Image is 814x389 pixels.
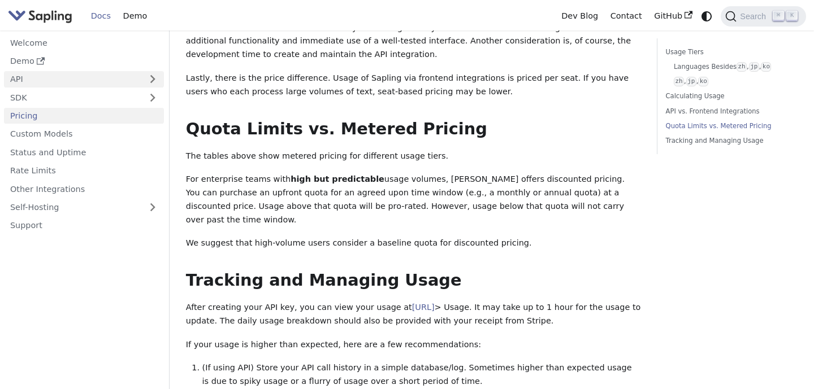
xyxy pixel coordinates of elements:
a: GitHub [648,7,698,25]
a: Custom Models [4,126,164,142]
code: zh [737,62,747,72]
a: Welcome [4,34,164,51]
a: Demo [4,53,164,69]
kbd: K [786,11,798,21]
a: Rate Limits [4,163,164,179]
a: Languages Besideszh,jp,ko [674,62,790,72]
a: Self-Hosting [4,199,164,216]
li: (If using API) Store your API call history in a simple database/log. Sometimes higher than expect... [202,361,641,388]
button: Search (Command+K) [721,6,806,27]
p: Lastly, there is the price difference. Usage of Sapling via frontend integrations is priced per s... [186,72,641,99]
a: Support [4,217,164,234]
code: ko [761,62,771,72]
a: Contact [604,7,648,25]
a: SDK [4,89,141,106]
a: Docs [85,7,117,25]
a: Sapling.ai [8,8,76,24]
span: Search [737,12,773,21]
code: ko [698,77,708,86]
button: Expand sidebar category 'SDK' [141,89,164,106]
button: Switch between dark and light mode (currently system mode) [699,8,715,24]
img: Sapling.ai [8,8,72,24]
a: Quota Limits vs. Metered Pricing [666,121,794,132]
p: We suggest that high-volume users consider a baseline quota for discounted pricing. [186,237,641,250]
h2: Quota Limits vs. Metered Pricing [186,119,641,139]
button: Expand sidebar category 'API' [141,71,164,88]
a: Dev Blog [555,7,604,25]
strong: high but predictable [291,174,384,183]
a: Pricing [4,108,164,124]
a: API [4,71,141,88]
a: Status and Uptime [4,144,164,160]
code: jp [686,77,696,86]
p: If your usage is higher than expected, here are a few recommendations: [186,338,641,352]
code: zh [674,77,684,86]
code: jp [749,62,759,72]
a: zh,jp,ko [674,76,790,87]
a: Calculating Usage [666,91,794,102]
a: Demo [117,7,153,25]
p: The tables above show metered pricing for different usage tiers. [186,150,641,163]
p: After creating your API key, you can view your usage at > Usage. It may take up to 1 hour for the... [186,301,641,328]
a: API vs. Frontend Integrations [666,106,794,117]
p: Benefits of the API include customizability and configurability. Benefits of the frontend integra... [186,21,641,62]
a: Tracking and Managing Usage [666,136,794,146]
h2: Tracking and Managing Usage [186,270,641,291]
kbd: ⌘ [773,11,784,21]
p: For enterprise teams with usage volumes, [PERSON_NAME] offers discounted pricing. You can purchas... [186,173,641,226]
a: [URL] [412,303,435,312]
a: Other Integrations [4,181,164,197]
a: Usage Tiers [666,47,794,58]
